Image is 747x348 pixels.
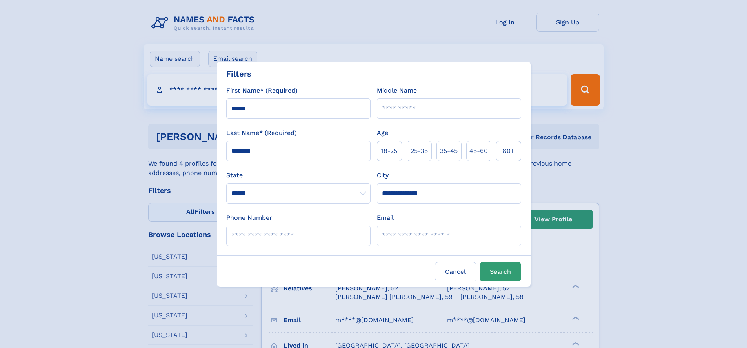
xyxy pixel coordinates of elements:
[469,146,488,156] span: 45‑60
[226,171,371,180] label: State
[435,262,476,281] label: Cancel
[377,213,394,222] label: Email
[440,146,458,156] span: 35‑45
[381,146,397,156] span: 18‑25
[503,146,514,156] span: 60+
[480,262,521,281] button: Search
[377,86,417,95] label: Middle Name
[226,213,272,222] label: Phone Number
[226,86,298,95] label: First Name* (Required)
[377,128,388,138] label: Age
[411,146,428,156] span: 25‑35
[226,128,297,138] label: Last Name* (Required)
[226,68,251,80] div: Filters
[377,171,389,180] label: City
